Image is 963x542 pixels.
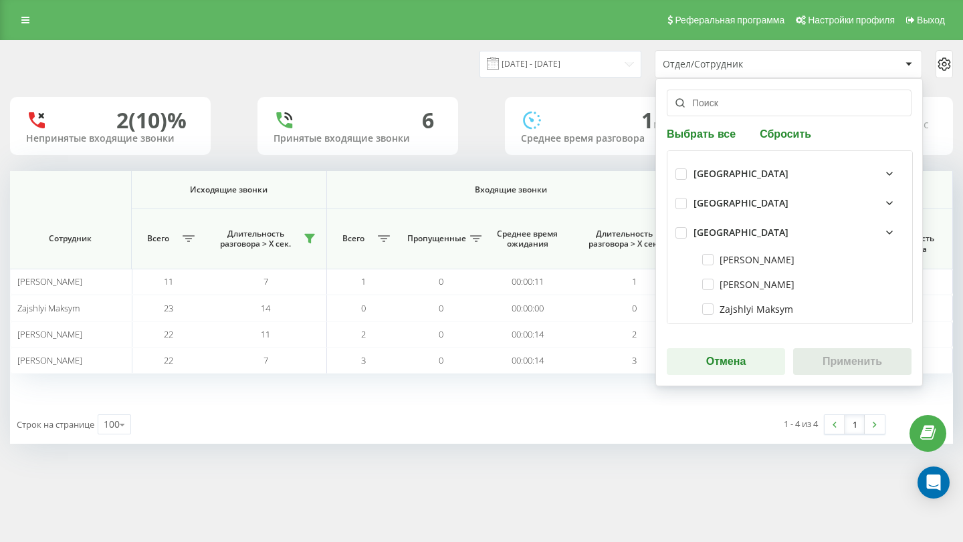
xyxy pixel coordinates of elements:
span: 0 [361,302,366,314]
span: 0 [632,302,637,314]
span: 1 [641,106,664,134]
div: Непринятые входящие звонки [26,133,195,144]
span: 0 [439,354,443,366]
span: 0 [439,275,443,287]
span: Всего [138,233,179,244]
span: Выход [917,15,945,25]
span: 23 [164,302,173,314]
td: 00:00:00 [481,295,574,321]
span: м [653,117,664,132]
span: 7 [263,354,268,366]
span: c [924,117,929,132]
span: Исходящие звонки [147,184,310,195]
div: Принятые входящие звонки [274,133,442,144]
span: 14 [261,302,270,314]
span: 0 [439,328,443,340]
div: Open Intercom Messenger [918,466,950,499]
span: 2 [632,328,637,340]
div: Среднее время разговора [521,133,689,144]
td: 00:00:14 [481,348,574,374]
label: Zajshlyi Maksym [702,303,793,315]
span: 2 [361,328,366,340]
span: Строк на странице [17,418,94,430]
span: Пропущенные [407,233,466,244]
span: Настройки профиля [808,15,895,25]
div: Отдел/Сотрудник [663,59,823,70]
div: [GEOGRAPHIC_DATA] [693,227,788,239]
button: Отмена [667,348,785,375]
span: 7 [263,275,268,287]
label: [PERSON_NAME] [702,279,794,290]
div: [GEOGRAPHIC_DATA] [693,198,788,209]
input: Поиск [667,90,912,116]
td: 00:00:14 [481,321,574,348]
span: 11 [164,275,173,287]
span: [PERSON_NAME] [17,328,82,340]
span: Сотрудник [22,233,119,244]
div: 2 (10)% [116,108,187,133]
label: [PERSON_NAME] [702,254,794,265]
div: 100 [104,418,120,431]
span: Длительность разговора > Х сек. [212,229,300,249]
a: 1 [845,415,865,434]
button: Применить [793,348,912,375]
span: Zajshlyi Maksym [17,302,80,314]
span: [PERSON_NAME] [17,275,82,287]
span: 0 [439,302,443,314]
span: Длительность разговора > Х сек. [580,229,668,249]
span: 3 [361,354,366,366]
span: 22 [164,328,173,340]
button: Выбрать все [667,127,740,140]
span: 1 [632,275,637,287]
div: [GEOGRAPHIC_DATA] [693,168,788,180]
span: 3 [632,354,637,366]
span: Всего [334,233,374,244]
span: 22 [164,354,173,366]
span: Реферальная программа [675,15,784,25]
span: 1 [361,275,366,287]
div: 6 [422,108,434,133]
span: Среднее время ожидания [492,229,563,249]
button: Сбросить [756,127,815,140]
span: 11 [261,328,270,340]
span: [PERSON_NAME] [17,354,82,366]
td: 00:00:11 [481,269,574,295]
span: Входящие звонки [351,184,670,195]
div: 1 - 4 из 4 [784,417,818,430]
